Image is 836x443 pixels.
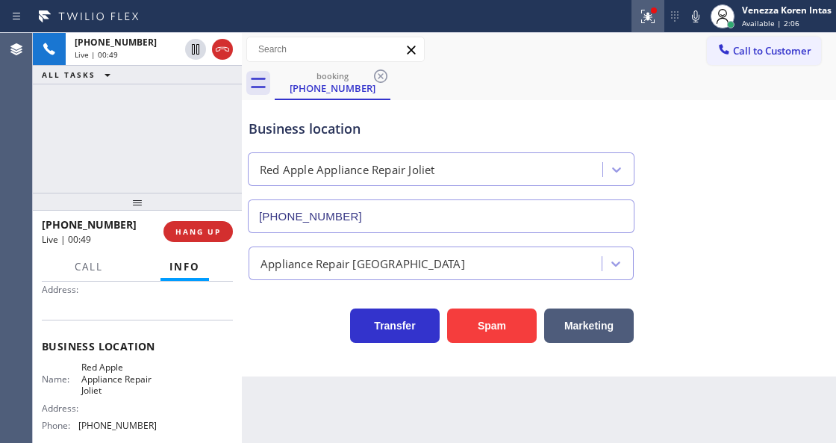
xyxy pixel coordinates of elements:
span: Live | 00:49 [75,49,118,60]
button: Call to Customer [707,37,821,65]
span: Address: [42,403,81,414]
span: [PHONE_NUMBER] [75,36,157,49]
div: Appliance Repair [GEOGRAPHIC_DATA] [261,255,465,272]
button: Mute [685,6,706,27]
div: Venezza Koren Intas [742,4,832,16]
input: Phone Number [248,199,634,233]
button: Spam [447,309,537,343]
div: [PHONE_NUMBER] [276,81,389,95]
button: ALL TASKS [33,66,125,84]
button: Call [66,253,112,282]
span: [PHONE_NUMBER] [42,217,137,232]
span: ALL TASKS [42,69,96,80]
button: Marketing [544,309,634,343]
span: Info [169,260,200,273]
span: [PHONE_NUMBER] [78,420,157,431]
button: Hold Customer [185,39,206,60]
button: HANG UP [163,221,233,242]
span: Name: [42,374,81,385]
div: Red Apple Appliance Repair Joliet [260,161,435,179]
div: (708) 243-8655 [276,66,389,99]
input: Search [247,37,424,61]
button: Transfer [350,309,440,343]
span: Call to Customer [733,44,811,58]
span: Live | 00:49 [42,233,91,246]
span: Phone: [42,420,78,431]
div: booking [276,70,389,81]
span: HANG UP [175,226,221,237]
span: Business location [42,339,233,353]
span: Available | 2:06 [742,18,799,28]
button: Info [160,253,209,282]
span: Red Apple Appliance Repair Joliet [81,362,156,396]
button: Hang up [212,39,233,60]
span: Address: [42,284,81,295]
span: Call [75,260,103,273]
div: Business location [249,119,634,139]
